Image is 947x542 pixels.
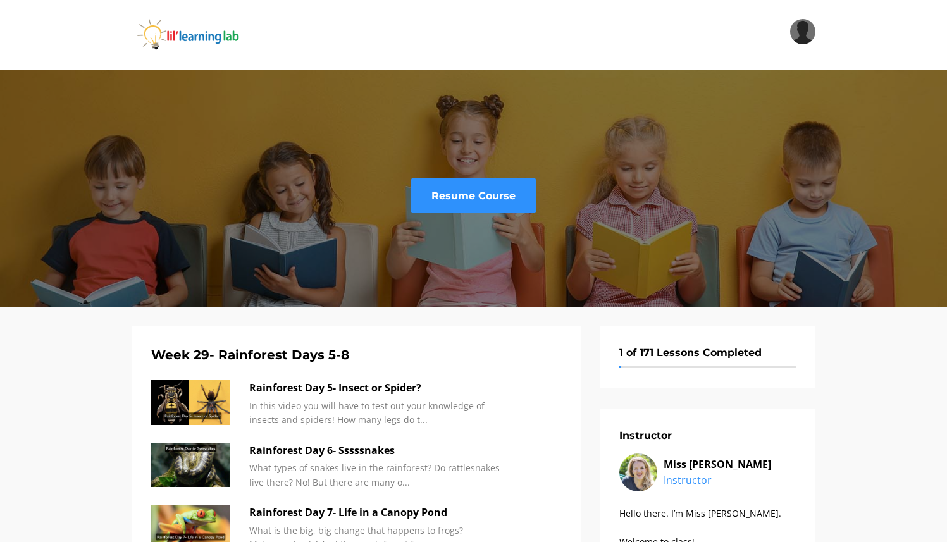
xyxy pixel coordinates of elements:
p: In this video you will have to test out your knowledge of insects and spiders! How many legs do t... [249,399,502,428]
a: Rainforest Day 5- Insect or Spider? In this video you will have to test out your knowledge of ins... [151,380,562,427]
h6: 1 of 171 Lessons Completed [619,345,796,361]
p: Miss [PERSON_NAME] [664,457,796,473]
img: b69540b4e3c2b2a40aee966d5313ed02 [790,19,815,44]
img: iJObvVIsTmeLBah9dr2P_logo_360x80.png [132,19,276,51]
p: Rainforest Day 6- Sssssnakes [249,443,502,459]
a: Rainforest Day 6- Sssssnakes What types of snakes live in the rainforest? Do rattlesnakes live th... [151,443,562,490]
img: urvYQIwRayF277sJvlDX_F13E40FA-67EE-4D92-8EAF-6D29B76DEAC6.jpeg [151,380,230,424]
p: Rainforest Day 5- Insect or Spider? [249,380,502,397]
h6: Instructor [619,428,796,444]
h5: Week 29- Rainforest Days 5-8 [151,345,562,365]
p: Instructor [664,472,796,489]
img: uVhVVy84RqujZMVvaW3a_instructor-headshot_300x300.png [619,453,657,491]
p: Rainforest Day 7- Life in a Canopy Pond [249,505,502,521]
img: rY5O3rNGSfu6YlrgENZK_CE320D09-051A-4AD7-9D23-1BF60DC2667B.jpeg [151,443,230,487]
p: What types of snakes live in the rainforest? Do rattlesnakes live there? No! But there are many o... [249,461,502,490]
a: Resume Course [411,178,536,213]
